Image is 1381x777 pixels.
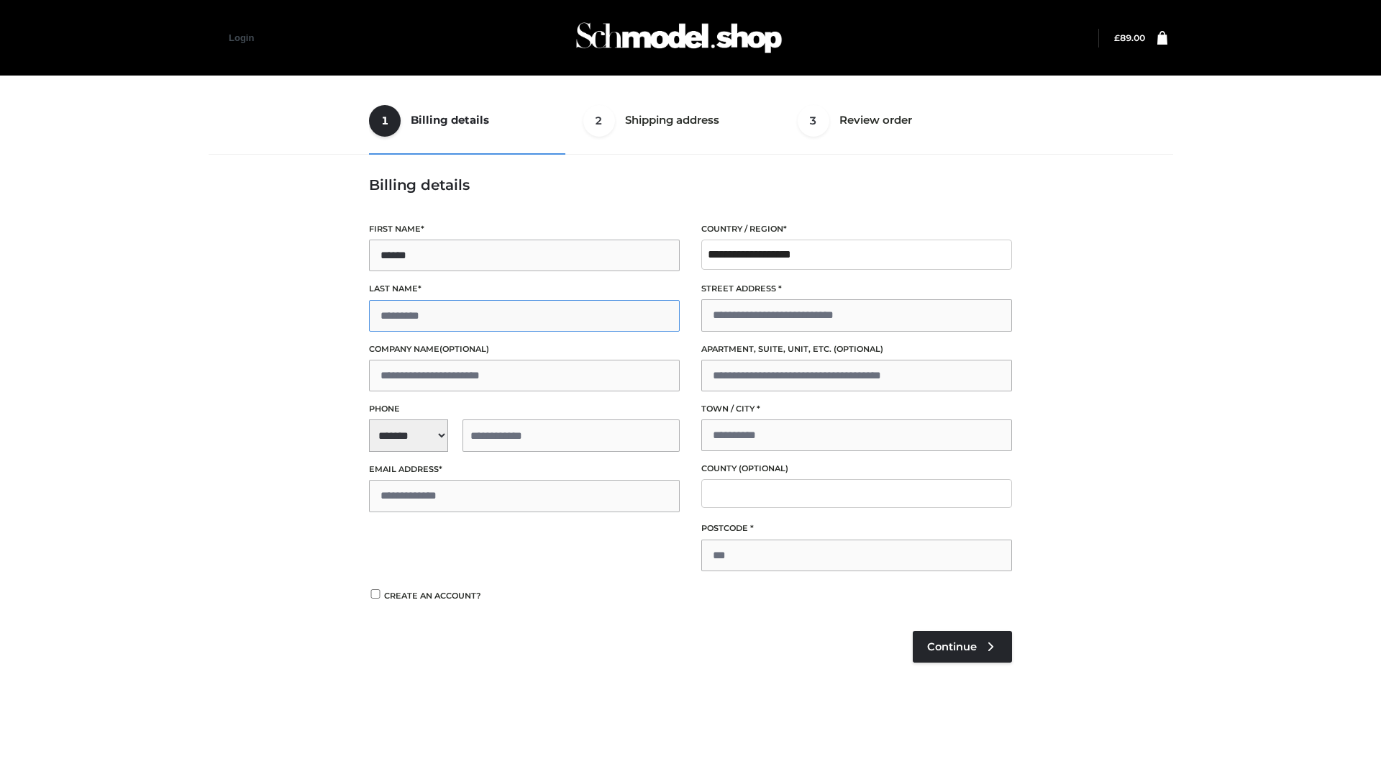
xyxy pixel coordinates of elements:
span: Create an account? [384,591,481,601]
label: First name [369,222,680,236]
label: Phone [369,402,680,416]
a: £89.00 [1114,32,1145,43]
span: £ [1114,32,1120,43]
label: Postcode [701,522,1012,535]
bdi: 89.00 [1114,32,1145,43]
img: Schmodel Admin 964 [571,9,787,66]
label: Apartment, suite, unit, etc. [701,342,1012,356]
span: (optional) [834,344,883,354]
label: Street address [701,282,1012,296]
label: Email address [369,463,680,476]
a: Continue [913,631,1012,663]
label: County [701,462,1012,476]
label: Company name [369,342,680,356]
label: Last name [369,282,680,296]
span: (optional) [739,463,788,473]
span: (optional) [439,344,489,354]
a: Login [229,32,254,43]
span: Continue [927,640,977,653]
label: Town / City [701,402,1012,416]
label: Country / Region [701,222,1012,236]
input: Create an account? [369,589,382,599]
h3: Billing details [369,176,1012,194]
